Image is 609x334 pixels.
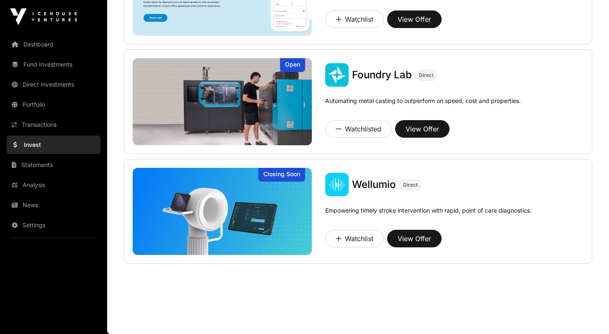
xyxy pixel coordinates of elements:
a: Direct Investments [7,75,100,94]
div: Open [280,58,305,72]
img: Wellumio [133,168,312,255]
a: Wellumio [352,178,396,191]
a: Foundry LabOpen [133,58,312,145]
img: Foundry Lab [133,58,312,145]
a: News [7,196,100,214]
p: Automating metal casting to outperform on speed, cost and properties. [325,97,521,117]
button: Watchlist [325,10,384,28]
div: Closing Soon [258,168,305,182]
button: View Offer [387,230,442,247]
a: Settings [7,216,100,234]
a: Invest [7,136,100,154]
a: Dashboard [7,35,100,54]
span: Direct [403,182,418,188]
a: Portfolio [7,95,100,114]
span: Direct [419,72,434,79]
span: Foundry Lab [352,69,412,81]
img: Foundry Lab [325,63,349,87]
img: Wellumio [325,173,349,196]
p: Empowering timely stroke intervention with rapid, point of care diagnostics. [325,206,532,226]
a: Statements [7,156,100,174]
a: Fund Investments [7,55,100,74]
a: Transactions [7,116,100,134]
a: Analysis [7,176,100,194]
button: View Offer [395,120,450,138]
img: Icehouse Ventures Logo [10,8,77,25]
a: Foundry Lab [352,68,412,82]
iframe: Chat Widget [567,294,609,334]
button: Watchlisted [325,120,392,138]
button: View Offer [387,10,442,28]
span: Wellumio [352,178,396,190]
button: Watchlist [325,230,384,247]
a: WellumioClosing Soon [133,168,312,255]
